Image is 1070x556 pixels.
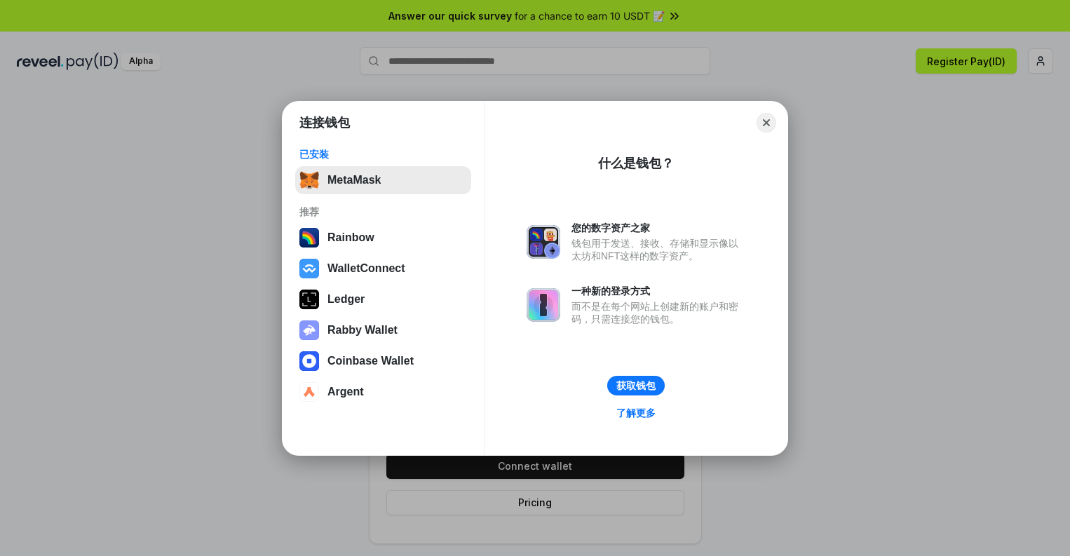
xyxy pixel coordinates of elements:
img: svg+xml,%3Csvg%20xmlns%3D%22http%3A%2F%2Fwww.w3.org%2F2000%2Fsvg%22%20fill%3D%22none%22%20viewBox... [527,288,560,322]
div: Ledger [327,293,365,306]
img: svg+xml,%3Csvg%20width%3D%2228%22%20height%3D%2228%22%20viewBox%3D%220%200%2028%2028%22%20fill%3D... [299,259,319,278]
div: Argent [327,386,364,398]
div: 获取钱包 [616,379,656,392]
div: WalletConnect [327,262,405,275]
div: 一种新的登录方式 [571,285,745,297]
div: 您的数字资产之家 [571,222,745,234]
img: svg+xml,%3Csvg%20fill%3D%22none%22%20height%3D%2233%22%20viewBox%3D%220%200%2035%2033%22%20width%... [299,170,319,190]
div: Coinbase Wallet [327,355,414,367]
button: Argent [295,378,471,406]
div: 了解更多 [616,407,656,419]
h1: 连接钱包 [299,114,350,131]
div: Rabby Wallet [327,324,398,337]
div: 推荐 [299,205,467,218]
img: svg+xml,%3Csvg%20width%3D%22120%22%20height%3D%22120%22%20viewBox%3D%220%200%20120%20120%22%20fil... [299,228,319,248]
button: WalletConnect [295,255,471,283]
div: 已安装 [299,148,467,161]
img: svg+xml,%3Csvg%20xmlns%3D%22http%3A%2F%2Fwww.w3.org%2F2000%2Fsvg%22%20fill%3D%22none%22%20viewBox... [527,225,560,259]
button: Ledger [295,285,471,313]
button: Coinbase Wallet [295,347,471,375]
button: Close [757,113,776,133]
button: Rainbow [295,224,471,252]
div: 钱包用于发送、接收、存储和显示像以太坊和NFT这样的数字资产。 [571,237,745,262]
img: svg+xml,%3Csvg%20width%3D%2228%22%20height%3D%2228%22%20viewBox%3D%220%200%2028%2028%22%20fill%3D... [299,382,319,402]
div: Rainbow [327,231,374,244]
a: 了解更多 [608,404,664,422]
div: 而不是在每个网站上创建新的账户和密码，只需连接您的钱包。 [571,300,745,325]
button: Rabby Wallet [295,316,471,344]
button: 获取钱包 [607,376,665,395]
img: svg+xml,%3Csvg%20width%3D%2228%22%20height%3D%2228%22%20viewBox%3D%220%200%2028%2028%22%20fill%3D... [299,351,319,371]
div: MetaMask [327,174,381,187]
img: svg+xml,%3Csvg%20xmlns%3D%22http%3A%2F%2Fwww.w3.org%2F2000%2Fsvg%22%20width%3D%2228%22%20height%3... [299,290,319,309]
button: MetaMask [295,166,471,194]
img: svg+xml,%3Csvg%20xmlns%3D%22http%3A%2F%2Fwww.w3.org%2F2000%2Fsvg%22%20fill%3D%22none%22%20viewBox... [299,320,319,340]
div: 什么是钱包？ [598,155,674,172]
